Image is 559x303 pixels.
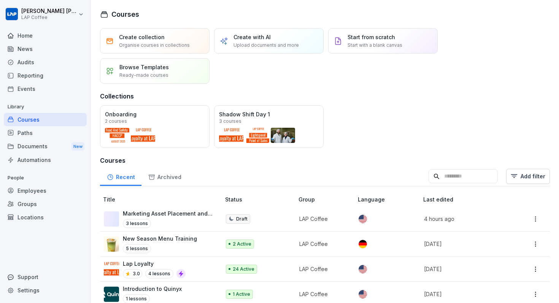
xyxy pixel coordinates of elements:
p: 5 lessons [123,244,151,253]
img: ckdyadu5chsm5mkruzybz4ro.png [104,287,119,302]
div: New [71,142,84,151]
a: DocumentsNew [4,140,87,154]
p: Marketing Asset Placement and Usage [123,209,213,217]
p: Upload documents and more [233,42,299,49]
button: Add filter [506,169,550,184]
p: 1 Active [233,291,250,298]
p: [DATE] [424,240,508,248]
p: Library [4,101,87,113]
p: [PERSON_NAME] [PERSON_NAME] [21,8,77,14]
p: Language [358,195,420,203]
h1: Courses [111,9,139,19]
p: Lap Loyalty [123,260,186,268]
h3: Collections [100,92,134,101]
a: Home [4,29,87,42]
a: Archived [141,167,188,186]
p: Status [225,195,295,203]
p: LAP Coffee [299,265,346,273]
a: Employees [4,184,87,197]
p: New Season Menu Training [123,235,197,243]
p: LAP Coffee [299,240,346,248]
a: Paths [4,126,87,140]
a: Audits [4,56,87,69]
div: Support [4,270,87,284]
p: 4 hours ago [424,215,508,223]
p: 2 Active [233,241,251,247]
p: 3 lessons [123,219,151,228]
a: Reporting [4,69,87,82]
a: Settings [4,284,87,297]
img: f50nzvx4ss32m6aoab4l0s5i.png [104,262,119,277]
a: Groups [4,197,87,211]
a: Locations [4,211,87,224]
a: Automations [4,153,87,167]
p: Start with a blank canvas [348,42,402,49]
p: 4 lessons [145,269,173,278]
p: Organise courses in collections [119,42,190,49]
p: Shadow Shift Day 1 [219,110,319,118]
p: Browse Templates [119,63,169,71]
p: LAP Coffee [21,15,77,20]
a: Onboarding2 courses [100,105,210,148]
p: People [4,172,87,184]
a: Recent [100,167,141,186]
p: [DATE] [424,265,508,273]
img: qpz5f7h4u24zni0s6wvcke94.png [104,236,119,252]
p: Create collection [119,33,165,41]
p: [DATE] [424,290,508,298]
h3: Courses [100,156,550,165]
p: 2 courses [105,119,127,124]
div: Documents [4,140,87,154]
p: Last edited [423,195,517,203]
p: Ready-made courses [119,72,168,79]
p: Introduction to Quinyx [123,285,182,293]
p: Group [299,195,355,203]
img: us.svg [359,215,367,223]
img: us.svg [359,265,367,273]
p: LAP Coffee [299,215,346,223]
a: Shadow Shift Day 13 courses [214,105,324,148]
p: 3 courses [219,119,241,124]
p: Start from scratch [348,33,395,41]
p: Onboarding [105,110,205,118]
img: us.svg [359,290,367,298]
a: Events [4,82,87,95]
a: News [4,42,87,56]
p: Draft [236,216,248,222]
p: Create with AI [233,33,271,41]
a: Courses [4,113,87,126]
p: 3.0 [133,270,140,277]
p: Title [103,195,222,203]
img: de.svg [359,240,367,248]
p: 24 Active [233,266,254,273]
p: LAP Coffee [299,290,346,298]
